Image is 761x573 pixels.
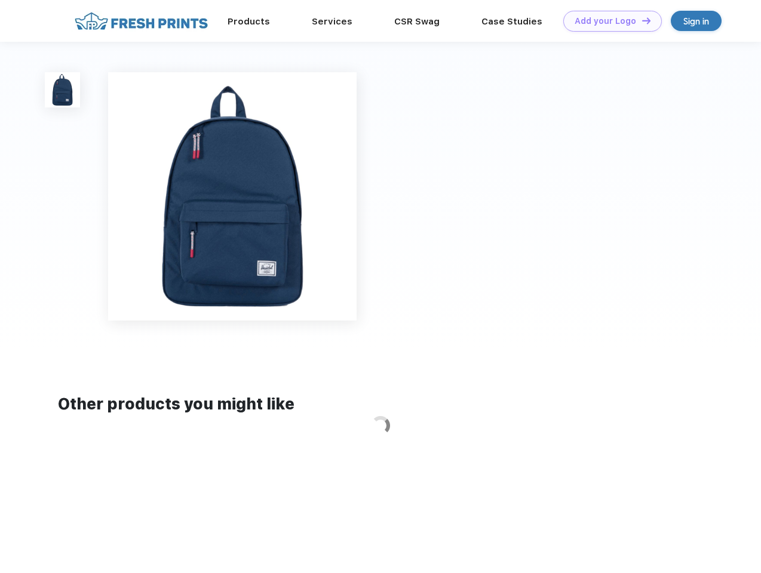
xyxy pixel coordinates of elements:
[642,17,650,24] img: DT
[45,72,80,107] img: func=resize&h=100
[58,393,702,416] div: Other products you might like
[683,14,709,28] div: Sign in
[671,11,722,31] a: Sign in
[228,16,270,27] a: Products
[575,16,636,26] div: Add your Logo
[71,11,211,32] img: fo%20logo%202.webp
[108,72,357,321] img: func=resize&h=640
